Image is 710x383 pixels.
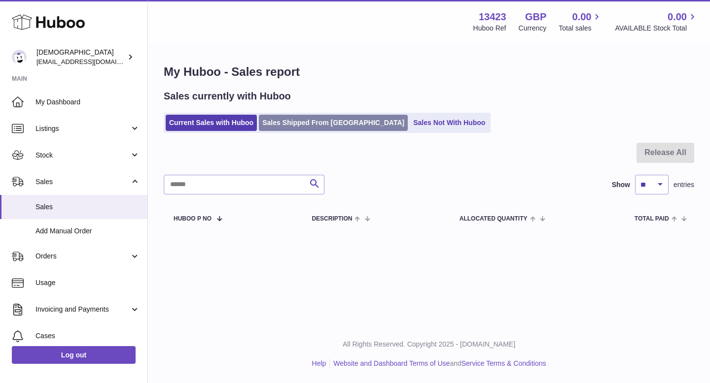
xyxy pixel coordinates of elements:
[164,64,694,80] h1: My Huboo - Sales report
[35,151,130,160] span: Stock
[164,90,291,103] h2: Sales currently with Huboo
[479,10,506,24] strong: 13423
[519,24,547,33] div: Currency
[410,115,489,131] a: Sales Not With Huboo
[156,340,702,349] p: All Rights Reserved. Copyright 2025 - [DOMAIN_NAME]
[35,252,130,261] span: Orders
[35,202,140,212] span: Sales
[35,124,130,133] span: Listings
[668,10,687,24] span: 0.00
[35,226,140,236] span: Add Manual Order
[35,305,130,314] span: Invoicing and Payments
[36,58,145,65] span: [EMAIL_ADDRESS][DOMAIN_NAME]
[615,10,698,33] a: 0.00 AVAILABLE Stock Total
[460,216,528,222] span: ALLOCATED Quantity
[674,180,694,190] span: entries
[330,359,546,368] li: and
[36,48,125,66] div: [DEMOGRAPHIC_DATA]
[35,331,140,341] span: Cases
[312,216,352,222] span: Description
[35,97,140,107] span: My Dashboard
[461,359,546,367] a: Service Terms & Conditions
[525,10,546,24] strong: GBP
[12,50,27,64] img: olgazyuz@outlook.com
[635,216,669,222] span: Total paid
[473,24,506,33] div: Huboo Ref
[174,216,212,222] span: Huboo P no
[612,180,630,190] label: Show
[559,10,603,33] a: 0.00 Total sales
[312,359,326,367] a: Help
[572,10,592,24] span: 0.00
[12,346,136,364] a: Log out
[615,24,698,33] span: AVAILABLE Stock Total
[35,177,130,187] span: Sales
[166,115,257,131] a: Current Sales with Huboo
[35,278,140,287] span: Usage
[333,359,450,367] a: Website and Dashboard Terms of Use
[259,115,408,131] a: Sales Shipped From [GEOGRAPHIC_DATA]
[559,24,603,33] span: Total sales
